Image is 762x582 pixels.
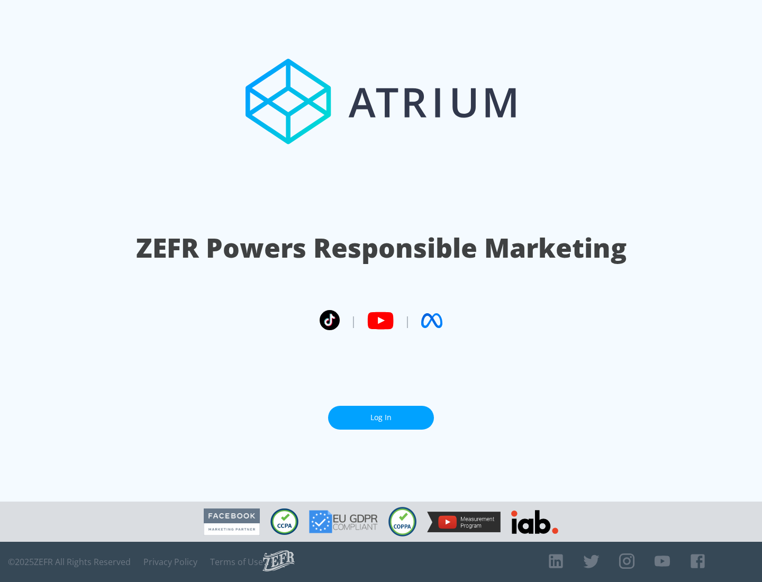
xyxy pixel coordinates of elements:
span: | [350,313,357,329]
a: Log In [328,406,434,430]
span: | [404,313,411,329]
img: IAB [511,510,558,534]
img: COPPA Compliant [388,507,416,536]
a: Privacy Policy [143,557,197,567]
span: © 2025 ZEFR All Rights Reserved [8,557,131,567]
img: CCPA Compliant [270,508,298,535]
img: Facebook Marketing Partner [204,508,260,535]
a: Terms of Use [210,557,263,567]
h1: ZEFR Powers Responsible Marketing [136,230,627,266]
img: GDPR Compliant [309,510,378,533]
img: YouTube Measurement Program [427,512,501,532]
